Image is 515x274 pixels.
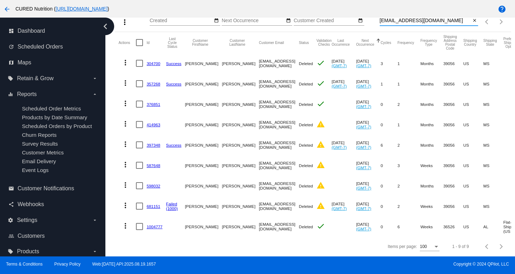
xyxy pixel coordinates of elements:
a: map Maps [8,57,98,68]
mat-cell: 3 [380,53,397,74]
mat-cell: [PERSON_NAME] [185,114,222,135]
mat-cell: 1 [397,53,420,74]
a: (1000) [166,206,178,211]
mat-cell: [EMAIL_ADDRESS][DOMAIN_NAME] [259,155,299,176]
mat-icon: warning [317,140,325,149]
mat-icon: date_range [358,18,363,24]
mat-icon: more_vert [121,58,130,67]
mat-icon: close [472,18,477,24]
mat-cell: 39056 [443,176,463,196]
mat-cell: [PERSON_NAME] [185,196,222,216]
mat-cell: [EMAIL_ADDRESS][DOMAIN_NAME] [259,53,299,74]
a: people_outline Customers [8,230,98,242]
span: Deleted [299,143,313,147]
mat-cell: [PERSON_NAME] [222,53,259,74]
mat-cell: 0 [380,94,397,114]
button: Change sorting for Status [299,40,309,45]
mat-cell: US [463,94,483,114]
button: Change sorting for Frequency [397,40,414,45]
button: Change sorting for ShippingPostcode [443,35,457,50]
mat-icon: arrow_back [3,5,11,13]
mat-cell: [DATE] [356,114,381,135]
mat-cell: [PERSON_NAME] [185,155,222,176]
i: arrow_drop_down [92,91,98,97]
a: Churn Reports [22,132,57,138]
button: Change sorting for Cycles [380,40,391,45]
span: Deleted [299,122,313,127]
mat-icon: more_vert [121,201,130,210]
button: Change sorting for CustomerLastName [222,39,253,46]
span: Deleted [299,184,313,188]
i: equalizer [8,91,13,97]
mat-cell: AL [483,216,503,237]
mat-cell: [PERSON_NAME] [222,94,259,114]
a: (GMT-7) [356,227,371,231]
button: Change sorting for LastOccurrenceUtc [332,39,350,46]
div: Items per page: [388,244,417,249]
button: Previous page [480,15,494,29]
mat-header-cell: Validation Checks [317,32,332,53]
i: settings [8,217,13,223]
mat-cell: 2 [397,94,420,114]
mat-icon: warning [317,181,325,190]
a: 587648 [146,163,160,168]
mat-cell: [DATE] [356,53,381,74]
button: Change sorting for FrequencyType [421,39,437,46]
mat-icon: help [498,5,506,13]
a: 304700 [146,61,160,66]
mat-cell: 6 [380,135,397,155]
a: (GMT-7) [356,145,371,149]
a: Products by Date Summary [22,114,87,120]
a: Survey Results [22,141,58,147]
mat-cell: [DATE] [356,216,381,237]
a: Failed [166,202,177,206]
mat-cell: MS [483,53,503,74]
i: local_offer [8,76,13,81]
span: 100 [420,244,427,249]
a: 598032 [146,184,160,188]
mat-cell: 39056 [443,135,463,155]
i: map [8,60,14,65]
mat-cell: 39056 [443,74,463,94]
span: Customer Notifications [18,185,74,192]
input: Next Occurrence [222,18,285,24]
mat-cell: Months [421,53,443,74]
span: Deleted [299,224,313,229]
mat-cell: 39056 [443,114,463,135]
a: 357268 [146,82,160,86]
mat-cell: MS [483,176,503,196]
a: Success [166,82,182,86]
a: 414963 [146,122,160,127]
mat-cell: [DATE] [332,74,356,94]
mat-cell: [EMAIL_ADDRESS][DOMAIN_NAME] [259,114,299,135]
span: Scheduled Orders [18,44,63,50]
mat-icon: more_vert [121,140,130,148]
a: (GMT-7) [332,84,347,88]
a: (GMT-7) [332,206,347,211]
a: Event Logs [22,167,48,173]
i: email [8,186,14,191]
span: Deleted [299,82,313,86]
mat-cell: [PERSON_NAME] [222,155,259,176]
span: Settings [17,217,37,223]
mat-icon: warning [317,202,325,210]
a: Success [166,143,182,147]
mat-cell: [EMAIL_ADDRESS][DOMAIN_NAME] [259,74,299,94]
mat-cell: [EMAIL_ADDRESS][DOMAIN_NAME] [259,135,299,155]
mat-icon: more_vert [121,79,130,87]
mat-cell: 1 [380,74,397,94]
a: (GMT-7) [356,186,371,190]
a: Customer Metrics [22,149,64,155]
mat-cell: 39056 [443,155,463,176]
a: (GMT-7) [356,165,371,170]
span: Deleted [299,163,313,168]
mat-cell: [PERSON_NAME] [185,176,222,196]
mat-cell: Weeks [421,216,443,237]
i: arrow_drop_down [92,217,98,223]
mat-cell: [DATE] [356,176,381,196]
mat-cell: [PERSON_NAME] [185,216,222,237]
button: Change sorting for ShippingState [483,39,497,46]
i: arrow_drop_down [92,76,98,81]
